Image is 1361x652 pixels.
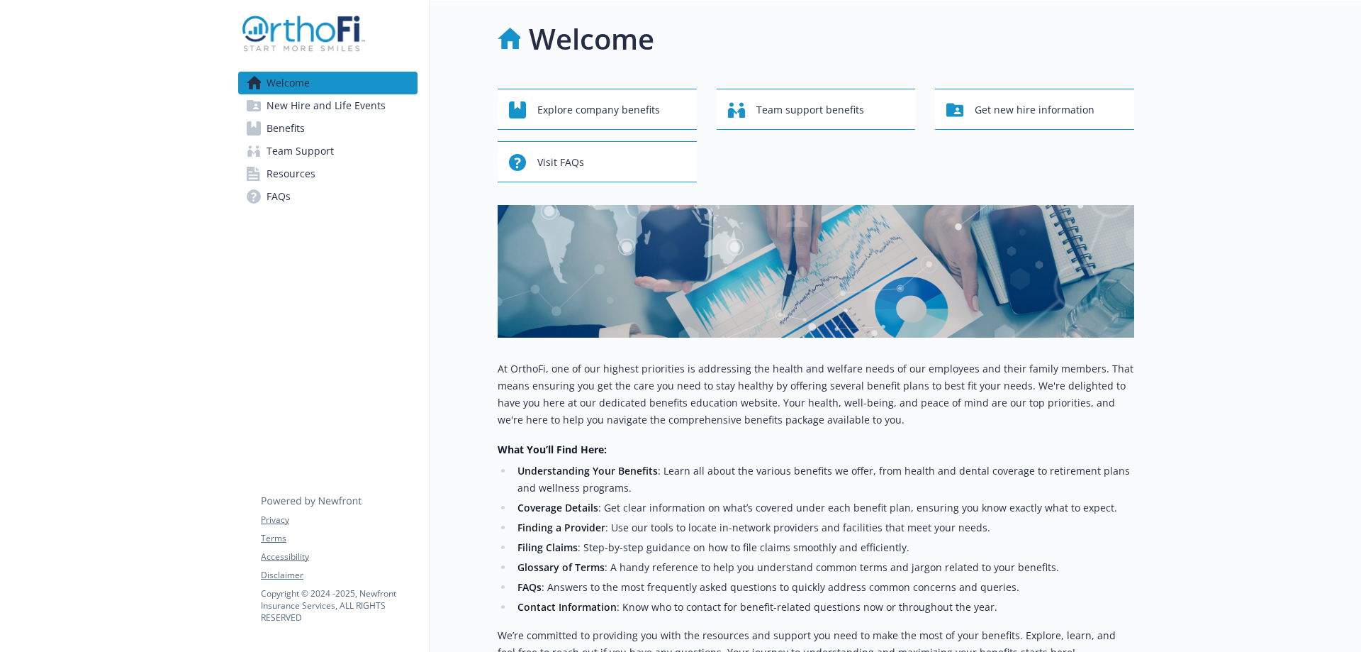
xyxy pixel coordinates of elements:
a: Terms [261,532,417,545]
a: Disclaimer [261,569,417,582]
li: : Get clear information on what’s covered under each benefit plan, ensuring you know exactly what... [513,499,1134,516]
a: Welcome [238,72,418,94]
strong: Coverage Details [517,501,598,514]
li: : Use our tools to locate in-network providers and facilities that meet your needs. [513,519,1134,536]
strong: FAQs [517,580,542,594]
span: Team support benefits [756,96,864,123]
span: Resources [267,162,315,185]
button: Explore company benefits [498,89,697,130]
a: Resources [238,162,418,185]
a: Accessibility [261,551,417,563]
h1: Welcome [529,18,654,60]
span: Welcome [267,72,310,94]
strong: What You’ll Find Here: [498,443,607,456]
strong: Finding a Provider [517,521,605,534]
li: : Answers to the most frequently asked questions to quickly address common concerns and queries. [513,579,1134,596]
li: : Step-by-step guidance on how to file claims smoothly and efficiently. [513,539,1134,556]
li: : Learn all about the various benefits we offer, from health and dental coverage to retirement pl... [513,463,1134,497]
strong: Understanding Your Benefits [517,464,658,477]
a: FAQs [238,185,418,208]
strong: Glossary of Terms [517,560,605,574]
a: Privacy [261,514,417,526]
li: : A handy reference to help you understand common terms and jargon related to your benefits. [513,559,1134,576]
button: Visit FAQs [498,141,697,182]
button: Team support benefits [717,89,916,130]
button: Get new hire information [935,89,1134,130]
span: Visit FAQs [537,149,584,176]
span: Team Support [267,140,334,162]
p: Copyright © 2024 - 2025 , Newfront Insurance Services, ALL RIGHTS RESERVED [261,587,417,624]
span: Get new hire information [975,96,1094,123]
a: Benefits [238,117,418,140]
span: New Hire and Life Events [267,94,386,117]
span: Benefits [267,117,305,140]
li: : Know who to contact for benefit-related questions now or throughout the year. [513,599,1134,616]
span: FAQs [267,185,291,208]
img: overview page banner [498,205,1134,338]
a: New Hire and Life Events [238,94,418,117]
p: At OrthoFi, one of our highest priorities is addressing the health and welfare needs of our emplo... [498,360,1134,429]
strong: Contact Information [517,600,617,614]
span: Explore company benefits [537,96,660,123]
a: Team Support [238,140,418,162]
strong: Filing Claims [517,541,578,554]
